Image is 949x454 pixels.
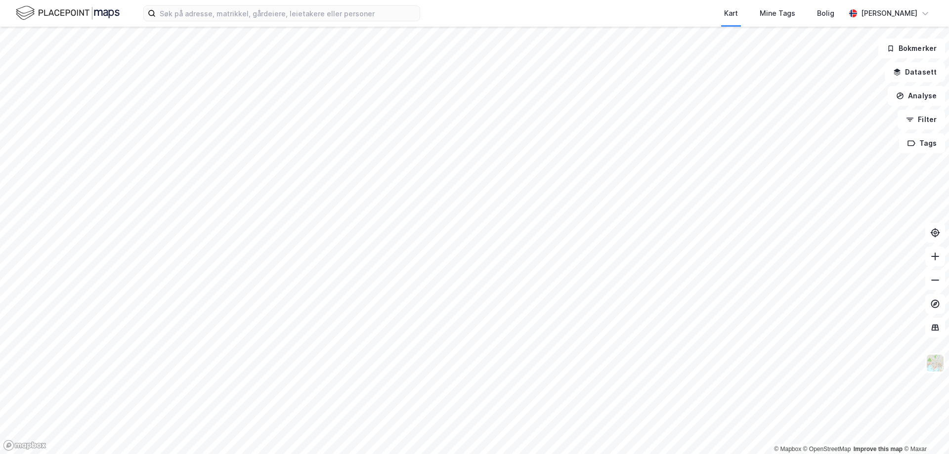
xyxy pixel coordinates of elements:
[16,4,120,22] img: logo.f888ab2527a4732fd821a326f86c7f29.svg
[803,446,851,453] a: OpenStreetMap
[898,110,945,129] button: Filter
[854,446,903,453] a: Improve this map
[724,7,738,19] div: Kart
[888,86,945,106] button: Analyse
[817,7,834,19] div: Bolig
[156,6,420,21] input: Søk på adresse, matrikkel, gårdeiere, leietakere eller personer
[861,7,917,19] div: [PERSON_NAME]
[774,446,801,453] a: Mapbox
[878,39,945,58] button: Bokmerker
[900,407,949,454] div: Kontrollprogram for chat
[900,407,949,454] iframe: Chat Widget
[3,440,46,451] a: Mapbox homepage
[885,62,945,82] button: Datasett
[926,354,945,372] img: Z
[899,133,945,153] button: Tags
[760,7,795,19] div: Mine Tags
